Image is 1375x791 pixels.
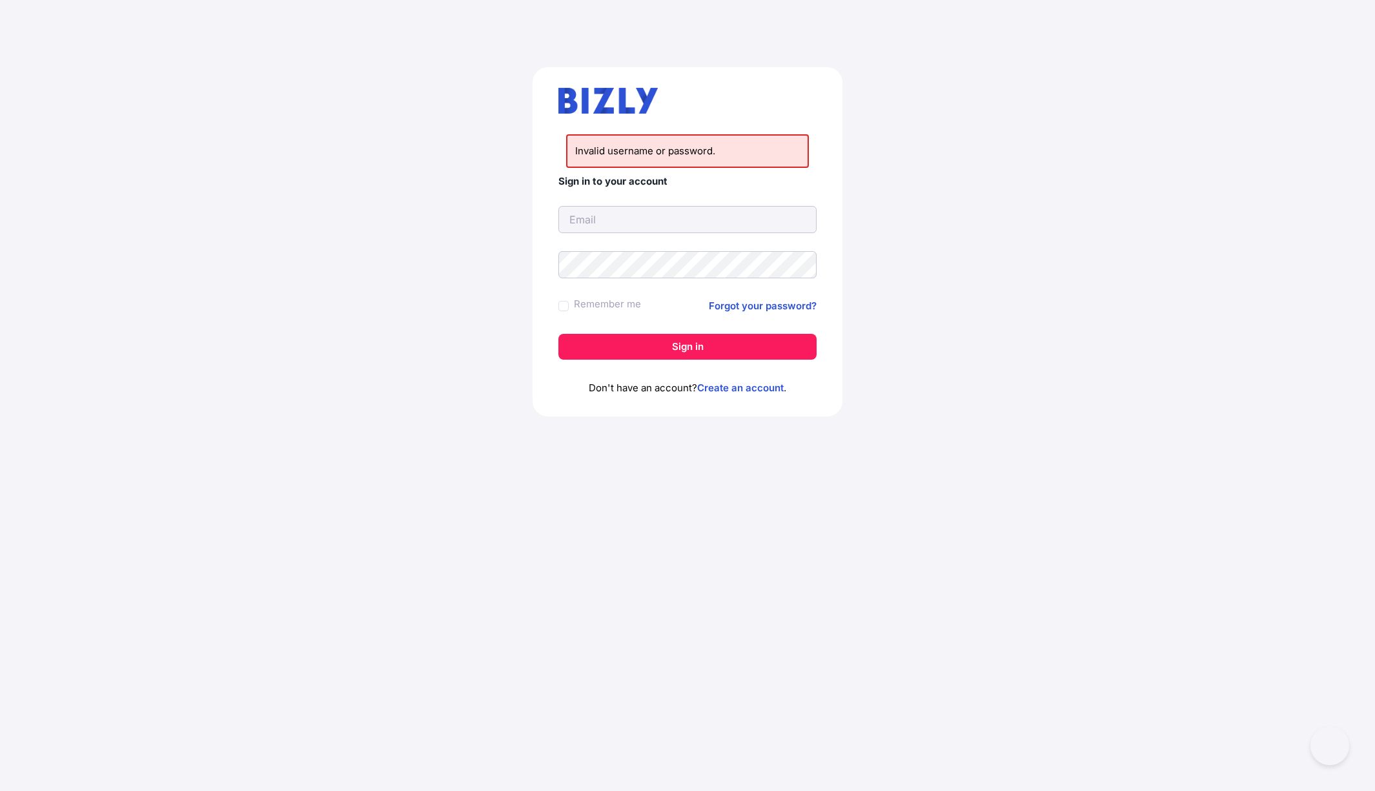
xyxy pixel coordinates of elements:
a: Create an account [697,382,784,394]
input: Email [558,206,817,233]
button: Sign in [558,334,817,360]
a: Forgot your password? [709,298,817,314]
img: bizly_logo.svg [558,88,658,114]
p: Don't have an account? . [558,380,817,396]
iframe: Toggle Customer Support [1310,726,1349,765]
h4: Sign in to your account [558,176,817,188]
li: Invalid username or password. [566,134,809,168]
label: Remember me [574,296,641,312]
